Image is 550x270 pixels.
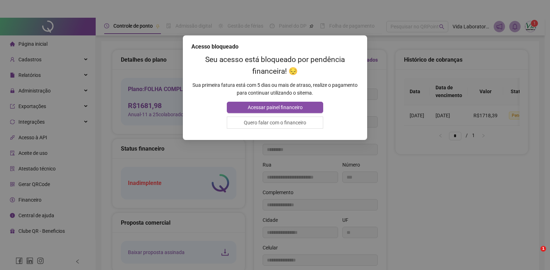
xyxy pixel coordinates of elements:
[540,246,546,252] span: 1
[191,81,359,97] p: Sua primeira fatura está com 5 dias ou mais de atraso, realize o pagamento para continuar utiliza...
[191,43,359,51] div: Acesso bloqueado
[227,102,323,113] button: Acessar painel financeiro
[248,103,303,111] span: Acessar painel financeiro
[526,246,543,263] iframe: Intercom live chat
[227,117,323,129] button: Quero falar com o financeiro
[191,54,359,77] h2: Seu acesso está bloqueado por pendência financeira! 😔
